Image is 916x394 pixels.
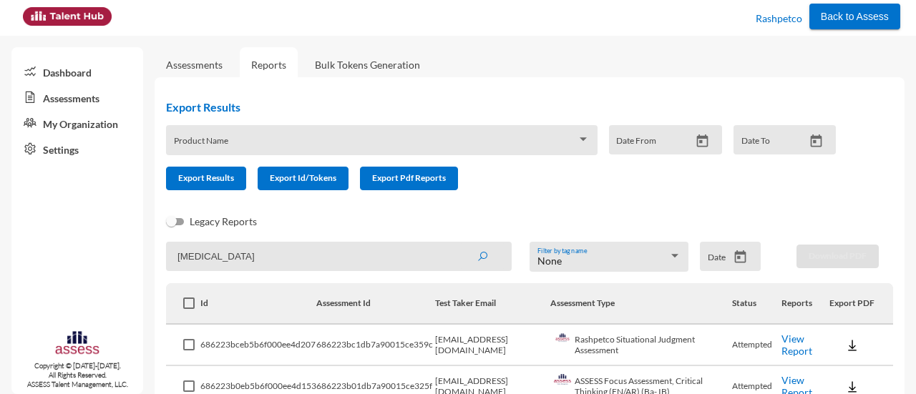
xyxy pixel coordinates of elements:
span: Export Id/Tokens [270,172,336,183]
button: Open calendar [804,134,829,149]
button: Export Id/Tokens [258,167,349,190]
span: Export Results [178,172,234,183]
td: 686223bc1db7a90015ce359c [316,325,435,366]
span: None [537,255,562,267]
a: Settings [11,136,143,162]
th: Status [732,283,781,325]
button: Open calendar [728,250,753,265]
a: Back to Assess [809,7,900,23]
a: Dashboard [11,59,143,84]
th: Test Taker Email [435,283,550,325]
h2: Export Results [166,100,847,114]
a: Assessments [166,59,223,71]
th: Assessment Id [316,283,435,325]
img: assesscompany-logo.png [54,330,100,358]
button: Export Pdf Reports [360,167,458,190]
td: Attempted [732,325,781,366]
a: Reports [240,47,298,82]
button: Back to Assess [809,4,900,29]
a: Assessments [11,84,143,110]
th: Export PDF [829,283,893,325]
span: Legacy Reports [190,213,257,230]
th: Reports [781,283,829,325]
td: Rashpetco Situational Judgment Assessment [550,325,732,366]
span: Back to Assess [821,11,889,22]
input: Search by name, token, assessment type, etc. [166,242,512,271]
span: Export Pdf Reports [372,172,446,183]
th: Assessment Type [550,283,732,325]
button: Download PDF [796,245,879,268]
p: Copyright © [DATE]-[DATE]. All Rights Reserved. ASSESS Talent Management, LLC. [11,361,143,389]
td: [EMAIL_ADDRESS][DOMAIN_NAME] [435,325,550,366]
a: Bulk Tokens Generation [303,47,432,82]
button: Open calendar [690,134,715,149]
span: Download PDF [809,250,867,261]
a: My Organization [11,110,143,136]
td: 686223bceb5b6f000ee4d207 [200,325,316,366]
button: Export Results [166,167,246,190]
th: Id [200,283,316,325]
a: View Report [781,333,812,357]
p: Rashpetco [756,7,802,30]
